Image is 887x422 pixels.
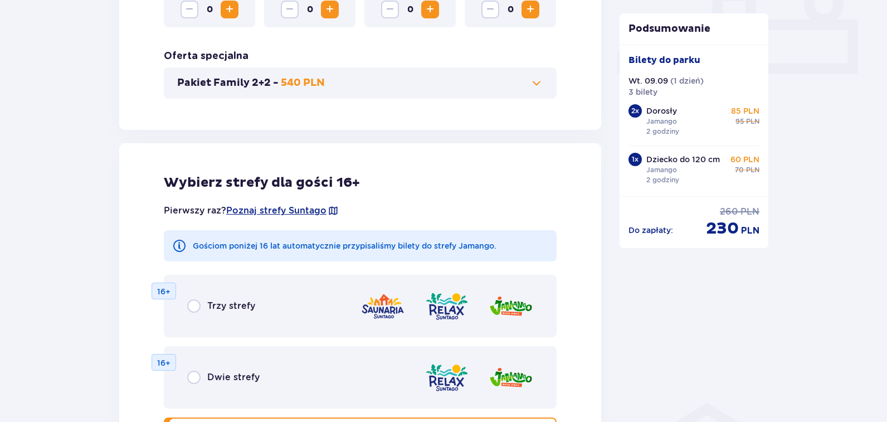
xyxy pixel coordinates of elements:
button: Increase [522,1,539,18]
p: Pierwszy raz? [164,205,339,217]
img: zone logo [425,290,469,322]
div: 2 x [628,104,642,118]
p: 85 PLN [731,105,759,117]
p: 95 [735,117,744,127]
button: Decrease [281,1,299,18]
p: Pakiet Family 2+2 - [177,76,279,90]
p: ( 1 dzień ) [670,75,704,86]
p: PLN [741,225,759,237]
button: Pakiet Family 2+2 -540 PLN [177,76,543,90]
p: 16+ [157,286,170,297]
p: 540 PLN [281,76,325,90]
p: Trzy strefy [207,300,255,312]
p: Bilety do parku [628,54,700,66]
p: Oferta specjalna [164,50,248,63]
img: zone logo [489,290,533,322]
p: PLN [746,165,759,175]
p: Jamango [646,117,677,127]
p: Do zapłaty : [628,225,673,236]
p: Dwie strefy [207,371,260,384]
span: 0 [301,1,319,18]
button: Decrease [381,1,399,18]
p: Dorosły [646,105,677,117]
p: PLN [740,206,759,218]
p: 260 [720,206,738,218]
button: Increase [321,1,339,18]
span: 0 [201,1,218,18]
img: zone logo [360,290,405,322]
span: 0 [401,1,419,18]
button: Decrease [481,1,499,18]
p: 2 godziny [646,127,679,137]
p: 230 [706,218,739,239]
p: Gościom poniżej 16 lat automatycznie przypisaliśmy bilety do strefy Jamango. [193,240,496,251]
p: 3 bilety [628,86,657,98]
button: Decrease [181,1,198,18]
p: 16+ [157,357,170,368]
p: Wt. 09.09 [628,75,668,86]
img: zone logo [425,362,469,394]
p: 70 [735,165,744,175]
p: Jamango [646,165,677,175]
p: PLN [746,117,759,127]
p: 2 godziny [646,175,679,185]
p: Wybierz strefy dla gości 16+ [164,174,557,191]
a: Poznaj strefy Suntago [226,205,326,217]
p: Podsumowanie [620,22,769,36]
p: 60 PLN [730,154,759,165]
button: Increase [221,1,238,18]
p: Dziecko do 120 cm [646,154,720,165]
div: 1 x [628,153,642,166]
span: 0 [501,1,519,18]
button: Increase [421,1,439,18]
img: zone logo [489,362,533,394]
